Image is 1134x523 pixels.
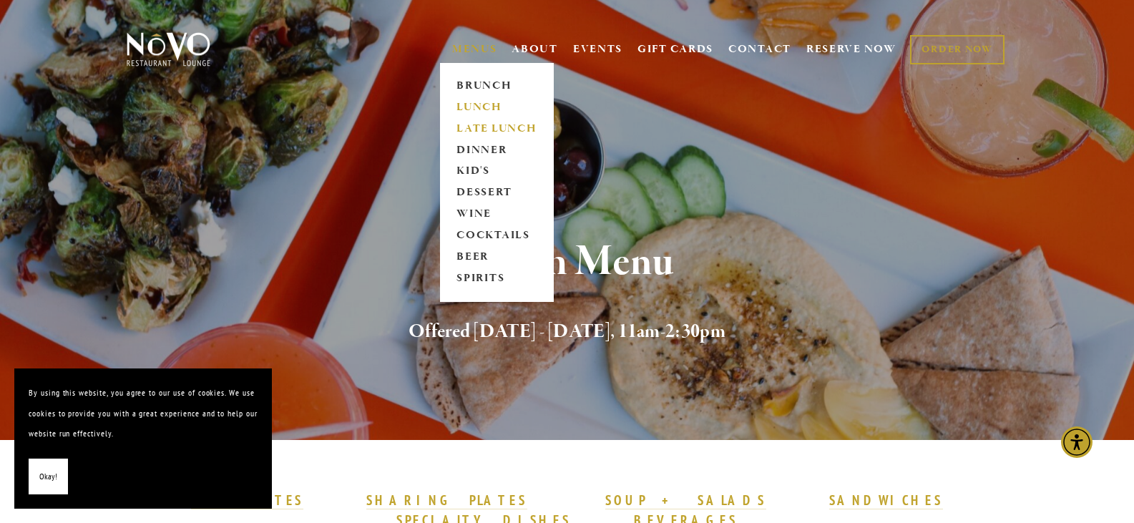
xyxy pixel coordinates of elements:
a: DINNER [452,140,542,161]
a: BRUNCH [452,75,542,97]
a: ABOUT [512,42,558,57]
section: Cookie banner [14,368,272,509]
a: KID'S [452,161,542,182]
a: DESSERT [452,182,542,204]
a: RESERVE NOW [806,36,896,63]
a: LUNCH [452,97,542,118]
h2: Offered [DATE] - [DATE], 11am-2:30pm [150,317,984,347]
a: SOUP + SALADS [605,492,766,510]
a: SANDWICHES [829,492,944,510]
a: MENUS [452,42,497,57]
a: SPIRITS [452,268,542,290]
a: WINE [452,204,542,225]
a: GIFT CARDS [637,36,713,63]
a: COCKTAILS [452,225,542,247]
a: EVENTS [573,42,622,57]
a: BEER [452,247,542,268]
strong: SANDWICHES [829,492,944,509]
div: Accessibility Menu [1061,426,1093,458]
a: LATE LUNCH [452,118,542,140]
span: Okay! [39,466,57,487]
img: Novo Restaurant &amp; Lounge [124,31,213,67]
p: By using this website, you agree to our use of cookies. We use cookies to provide you with a grea... [29,383,258,444]
a: CONTACT [728,36,791,63]
h1: Lunch Menu [150,239,984,285]
strong: SOUP + SALADS [605,492,766,509]
a: SHARING PLATES [366,492,527,510]
button: Okay! [29,459,68,495]
strong: SHARING PLATES [366,492,527,509]
a: ORDER NOW [910,35,1004,64]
